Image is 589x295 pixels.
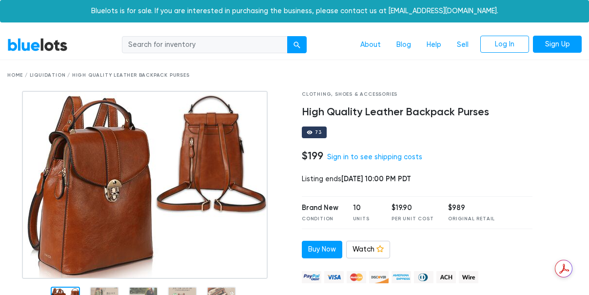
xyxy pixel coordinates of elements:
div: Per Unit Cost [392,215,433,223]
a: Log In [480,36,529,53]
img: wire-908396882fe19aaaffefbd8e17b12f2f29708bd78693273c0e28e3a24408487f.png [459,271,478,283]
img: visa-79caf175f036a155110d1892330093d4c38f53c55c9ec9e2c3a54a56571784bb.png [324,271,344,283]
a: Sign in to see shipping costs [327,153,422,161]
input: Search for inventory [122,36,288,54]
div: Clothing, Shoes & Accessories [302,91,532,98]
a: Blog [389,36,419,54]
div: Condition [302,215,338,223]
div: 73 [315,130,322,135]
div: 10 [353,203,377,213]
a: Watch [346,241,390,258]
div: Original Retail [448,215,495,223]
img: discover-82be18ecfda2d062aad2762c1ca80e2d36a4073d45c9e0ffae68cd515fbd3d32.png [369,271,389,283]
a: Sell [449,36,476,54]
div: $19.90 [392,203,433,213]
div: $989 [448,203,495,213]
div: Units [353,215,377,223]
a: Help [419,36,449,54]
img: mastercard-42073d1d8d11d6635de4c079ffdb20a4f30a903dc55d1612383a1b395dd17f39.png [347,271,366,283]
h4: High Quality Leather Backpack Purses [302,106,532,119]
a: Buy Now [302,241,342,258]
span: [DATE] 10:00 PM PDT [341,174,411,183]
h4: $199 [302,149,323,162]
a: BlueLots [7,38,68,52]
img: cca5c31d-8638-4b29-99d5-a74d06f1755e-1733473918.jpg [22,91,268,279]
img: paypal_credit-80455e56f6e1299e8d57f40c0dcee7b8cd4ae79b9eccbfc37e2480457ba36de9.png [302,271,321,283]
a: Sign Up [533,36,582,53]
a: About [353,36,389,54]
img: american_express-ae2a9f97a040b4b41f6397f7637041a5861d5f99d0716c09922aba4e24c8547d.png [392,271,411,283]
div: Listing ends [302,174,532,185]
img: diners_club-c48f30131b33b1bb0e5d0e2dbd43a8bea4cb12cb2961413e2f4250e06c020426.png [414,271,433,283]
div: Home / Liquidation / High Quality Leather Backpack Purses [7,72,582,79]
div: Brand New [302,203,338,213]
img: ach-b7992fed28a4f97f893c574229be66187b9afb3f1a8d16a4691d3d3140a8ab00.png [436,271,456,283]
